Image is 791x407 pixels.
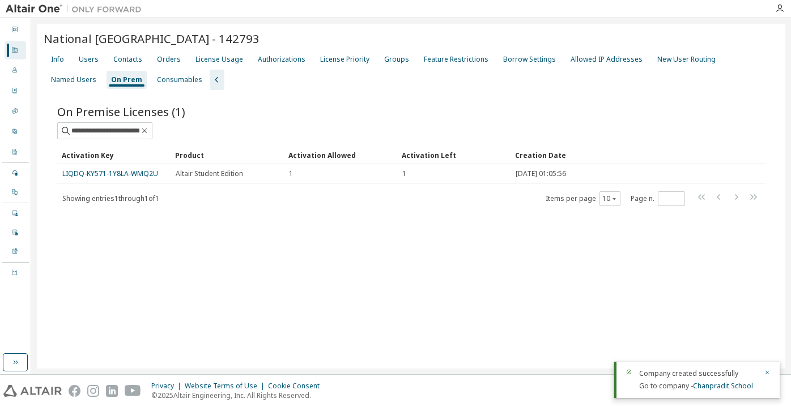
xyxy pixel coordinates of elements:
[113,55,142,64] div: Contacts
[320,55,369,64] div: License Priority
[79,55,99,64] div: Users
[157,55,181,64] div: Orders
[176,169,243,178] span: Altair Student Edition
[5,82,26,100] div: Orders
[639,369,757,379] div: Company created successfully
[639,381,753,391] span: Go to company -
[69,385,80,397] img: facebook.svg
[51,55,64,64] div: Info
[5,102,26,121] div: SKUs
[5,224,26,242] div: Company Events
[631,191,685,206] span: Page n.
[657,55,716,64] div: New User Routing
[571,55,643,64] div: Allowed IP Addresses
[62,169,158,178] a: LIQDQ-KY571-1Y8LA-WMQ2U
[175,146,279,164] div: Product
[516,169,566,178] span: [DATE] 01:05:56
[546,191,620,206] span: Items per page
[503,55,556,64] div: Borrow Settings
[402,169,406,178] span: 1
[602,194,618,203] button: 10
[185,382,268,391] div: Website Terms of Use
[693,381,753,391] a: Chanpradit School
[57,104,185,119] span: On Premise Licenses (1)
[5,143,26,161] div: Company Profile
[5,204,26,222] div: User Events
[6,3,147,15] img: Altair One
[106,385,118,397] img: linkedin.svg
[44,31,260,46] span: National [GEOGRAPHIC_DATA] - 142793
[402,146,506,164] div: Activation Left
[288,146,393,164] div: Activation Allowed
[62,194,159,203] span: Showing entries 1 through 1 of 1
[87,385,99,397] img: instagram.svg
[5,164,26,182] div: Managed
[384,55,409,64] div: Groups
[5,21,26,39] div: Dashboard
[151,382,185,391] div: Privacy
[5,62,26,80] div: Users
[125,385,141,397] img: youtube.svg
[258,55,305,64] div: Authorizations
[5,264,26,282] div: Units Usage BI
[195,55,243,64] div: License Usage
[51,75,96,84] div: Named Users
[62,146,166,164] div: Activation Key
[5,243,26,261] div: Product Downloads
[424,55,488,64] div: Feature Restrictions
[111,75,142,84] div: On Prem
[5,41,26,59] div: Companies
[157,75,202,84] div: Consumables
[151,391,326,400] p: © 2025 Altair Engineering, Inc. All Rights Reserved.
[5,183,26,202] div: On Prem
[5,123,26,141] div: User Profile
[515,146,715,164] div: Creation Date
[289,169,293,178] span: 1
[3,385,62,397] img: altair_logo.svg
[268,382,326,391] div: Cookie Consent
